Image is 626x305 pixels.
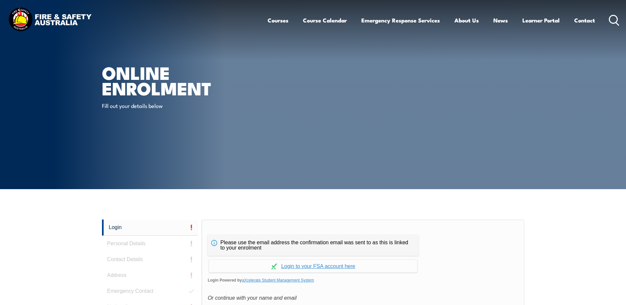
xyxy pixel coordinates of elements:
[454,12,479,29] a: About Us
[208,275,518,285] span: Login Powered by
[361,12,440,29] a: Emergency Response Services
[271,263,277,269] img: Log in withaxcelerate
[102,220,198,236] a: Login
[303,12,347,29] a: Course Calendar
[102,65,265,95] h1: Online Enrolment
[574,12,595,29] a: Contact
[522,12,560,29] a: Learner Portal
[208,293,518,303] div: Or continue with your name and email
[268,12,288,29] a: Courses
[242,278,314,283] a: aXcelerate Student Management System
[102,102,222,109] p: Fill out your details below
[208,235,419,256] div: Please use the email address the confirmation email was sent to as this is linked to your enrolment
[493,12,508,29] a: News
